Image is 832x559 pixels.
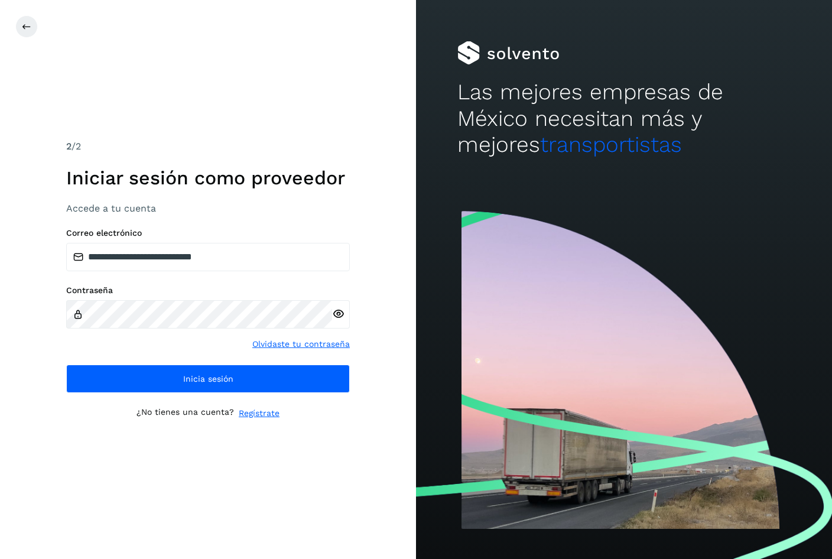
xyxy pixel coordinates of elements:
[66,365,350,393] button: Inicia sesión
[66,139,350,154] div: /2
[136,407,234,420] p: ¿No tienes una cuenta?
[540,132,682,157] span: transportistas
[239,407,279,420] a: Regístrate
[66,167,350,189] h1: Iniciar sesión como proveedor
[66,141,71,152] span: 2
[183,375,233,383] span: Inicia sesión
[457,79,790,158] h2: Las mejores empresas de México necesitan más y mejores
[66,228,350,238] label: Correo electrónico
[252,338,350,350] a: Olvidaste tu contraseña
[66,203,350,214] h3: Accede a tu cuenta
[66,285,350,295] label: Contraseña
